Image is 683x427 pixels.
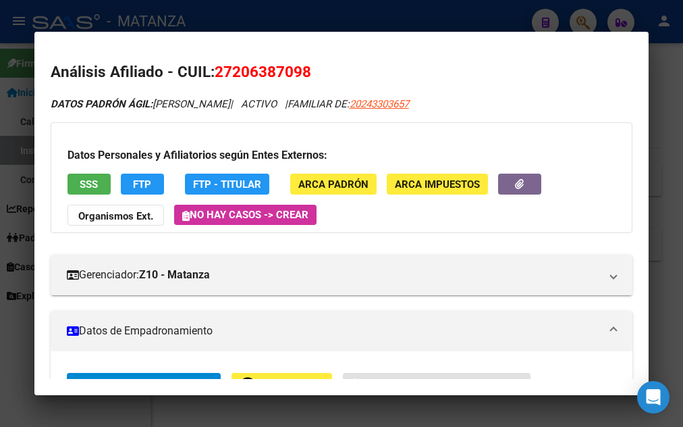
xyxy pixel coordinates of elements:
mat-panel-title: Datos de Empadronamiento [67,323,601,339]
mat-expansion-panel-header: Gerenciador:Z10 - Matanza [51,255,633,295]
button: ARCA Padrón [290,174,377,195]
span: Enviar Credencial Digital [75,378,213,390]
mat-panel-title: Gerenciador: [67,267,601,283]
span: [PERSON_NAME] [51,98,230,110]
span: SSS [80,178,98,191]
span: FAMILIAR DE: [288,98,409,110]
strong: Z10 - Matanza [139,267,210,283]
span: FTP - Titular [193,178,261,191]
span: Sin Certificado Discapacidad [366,378,522,390]
button: SSS [67,174,111,195]
span: ARCA Padrón [298,178,368,191]
span: 27206387098 [215,63,311,80]
button: Enviar Credencial Digital [67,373,221,394]
button: No hay casos -> Crear [174,205,317,225]
i: | ACTIVO | [51,98,409,110]
button: Movimientos [231,373,332,394]
strong: DATOS PADRÓN ÁGIL: [51,98,153,110]
span: 20243303657 [350,98,409,110]
h3: Datos Personales y Afiliatorios según Entes Externos: [67,147,616,164]
mat-icon: remove_red_eye [240,374,256,391]
span: FTP [133,178,151,191]
span: Movimientos [256,378,324,390]
button: Sin Certificado Discapacidad [343,373,530,394]
button: Organismos Ext. [67,205,164,226]
button: FTP [121,174,164,195]
button: FTP - Titular [185,174,269,195]
span: No hay casos -> Crear [182,209,308,221]
span: ARCA Impuestos [395,178,480,191]
mat-expansion-panel-header: Datos de Empadronamiento [51,311,633,351]
h2: Análisis Afiliado - CUIL: [51,61,633,84]
button: ARCA Impuestos [387,174,488,195]
div: Open Intercom Messenger [637,381,670,413]
strong: Organismos Ext. [78,210,153,222]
